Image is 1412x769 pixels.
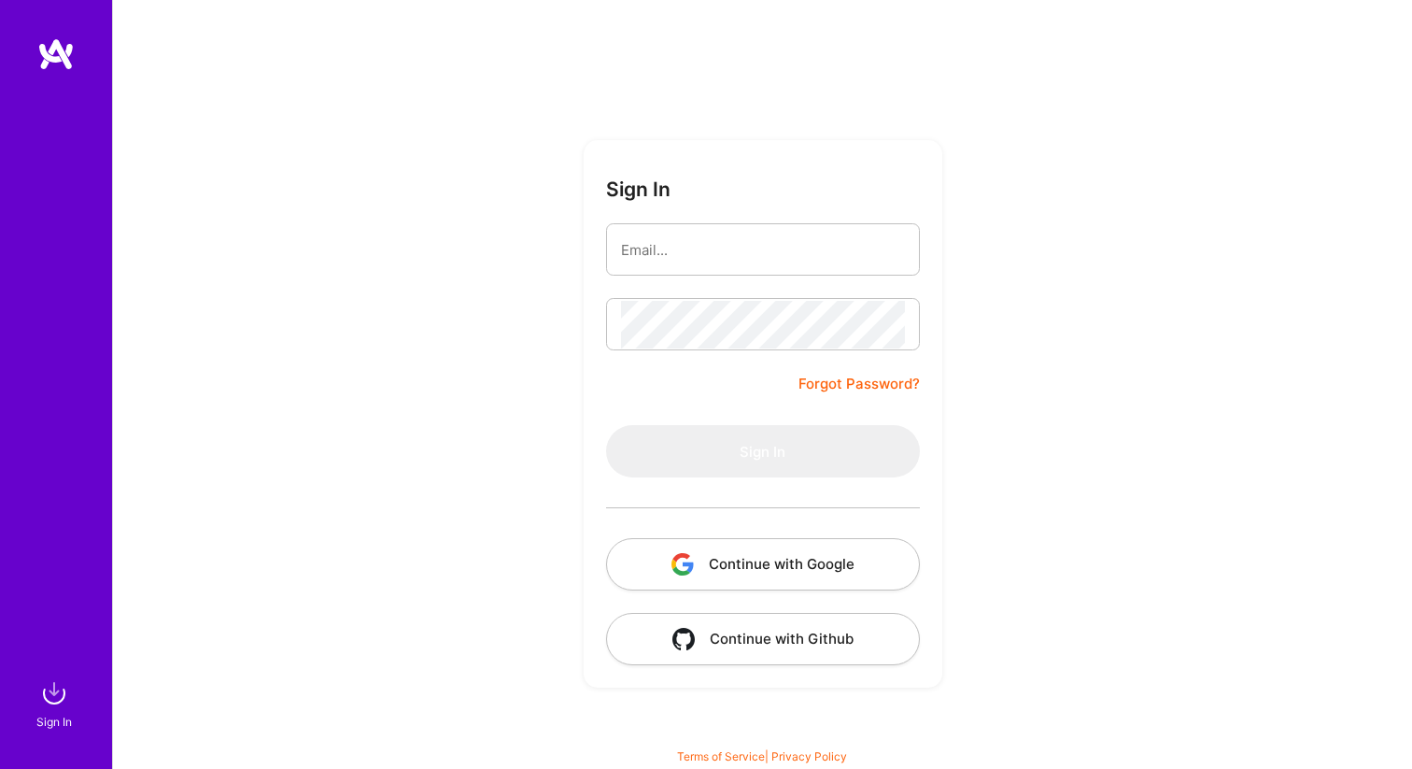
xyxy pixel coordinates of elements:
input: Email... [621,226,905,274]
img: icon [671,553,694,576]
button: Continue with Github [606,613,920,665]
a: sign inSign In [39,675,73,732]
button: Sign In [606,425,920,477]
span: | [677,749,847,763]
img: icon [672,628,695,650]
img: sign in [35,675,73,712]
img: logo [37,37,75,71]
h3: Sign In [606,178,671,201]
div: Sign In [36,712,72,732]
a: Forgot Password? [798,373,920,395]
a: Privacy Policy [771,749,847,763]
a: Terms of Service [677,749,765,763]
button: Continue with Google [606,538,920,591]
div: © 2025 ATeams Inc., All rights reserved. [112,713,1412,760]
